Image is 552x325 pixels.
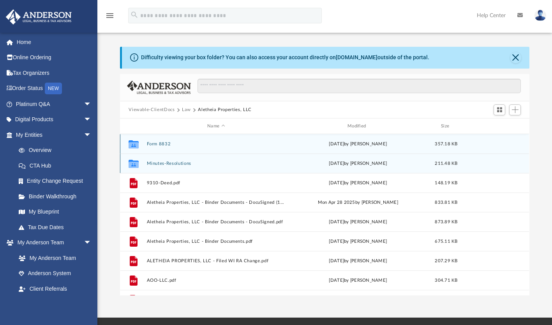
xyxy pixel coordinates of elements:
[11,204,99,220] a: My Blueprint
[182,106,191,113] button: Law
[11,173,103,189] a: Entity Change Request
[198,79,521,94] input: Search files and folders
[435,220,458,224] span: 873.89 KB
[11,189,103,204] a: Binder Walkthrough
[5,127,103,143] a: My Entitiesarrow_drop_down
[11,143,103,158] a: Overview
[146,123,285,130] div: Name
[147,278,286,283] button: AOO-LLC.pdf
[147,258,286,263] button: ALETHEIA PROPERTIES, LLC - Filed WI RA Change.pdf
[435,259,458,263] span: 207.29 KB
[289,238,427,245] div: [DATE] by [PERSON_NAME]
[5,50,103,65] a: Online Ordering
[5,96,103,112] a: Platinum Q&Aarrow_drop_down
[435,278,458,283] span: 304.71 KB
[11,250,95,266] a: My Anderson Team
[147,180,286,185] button: 9310-Deed.pdf
[289,180,427,187] div: [DATE] by [PERSON_NAME]
[289,123,427,130] div: Modified
[45,83,62,94] div: NEW
[105,15,115,20] a: menu
[289,141,427,148] div: [DATE] by [PERSON_NAME]
[5,81,103,97] a: Order StatusNEW
[336,54,377,60] a: [DOMAIN_NAME]
[289,258,427,265] div: [DATE] by [PERSON_NAME]
[510,52,521,63] button: Close
[494,104,505,115] button: Switch to Grid View
[84,127,99,143] span: arrow_drop_down
[11,158,103,173] a: CTA Hub
[147,200,286,205] button: Aletheia Properties, LLC - Binder Documents - DocuSigned (1).pdf
[534,10,546,21] img: User Pic
[105,11,115,20] i: menu
[435,142,458,146] span: 357.18 KB
[4,9,74,25] img: Anderson Advisors Platinum Portal
[141,53,429,62] div: Difficulty viewing your box folder? You can also access your account directly on outside of the p...
[289,277,427,284] div: [DATE] by [PERSON_NAME]
[435,161,458,166] span: 211.48 KB
[509,104,521,115] button: Add
[11,281,99,297] a: Client Referrals
[435,239,458,244] span: 675.11 KB
[431,123,462,130] div: Size
[84,297,99,313] span: arrow_drop_down
[120,134,529,296] div: grid
[289,219,427,226] div: [DATE] by [PERSON_NAME]
[147,239,286,244] button: Aletheia Properties, LLC - Binder Documents.pdf
[5,34,103,50] a: Home
[147,161,286,166] button: Minutes-Resolutions
[5,65,103,81] a: Tax Organizers
[289,199,427,206] div: Mon Apr 28 2025 by [PERSON_NAME]
[289,160,427,167] div: [DATE] by [PERSON_NAME]
[147,141,286,147] button: Form 8832
[123,123,143,130] div: id
[11,219,103,235] a: Tax Due Dates
[129,106,175,113] button: Viewable-ClientDocs
[198,106,252,113] button: Aletheia Properties, LLC
[147,219,286,224] button: Aletheia Properties, LLC - Binder Documents - DocuSigned.pdf
[84,235,99,251] span: arrow_drop_down
[5,297,99,312] a: My Documentsarrow_drop_down
[435,181,458,185] span: 148.19 KB
[130,11,139,19] i: search
[84,112,99,128] span: arrow_drop_down
[5,112,103,127] a: Digital Productsarrow_drop_down
[5,235,99,251] a: My Anderson Teamarrow_drop_down
[466,123,520,130] div: id
[435,200,458,205] span: 833.81 KB
[11,266,99,281] a: Anderson System
[84,96,99,112] span: arrow_drop_down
